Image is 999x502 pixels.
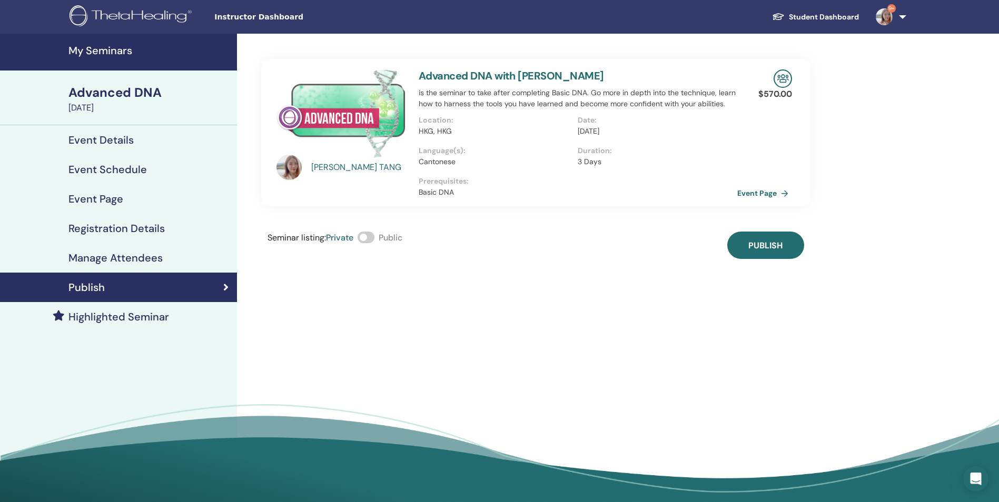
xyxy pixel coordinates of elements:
span: Seminar listing : [268,232,326,243]
h4: Highlighted Seminar [68,310,169,323]
p: Cantonese [419,156,571,167]
h4: Event Schedule [68,163,147,176]
p: $ 570.00 [758,88,792,101]
a: Advanced DNA[DATE] [62,84,237,114]
p: is the seminar to take after completing Basic DNA. Go more in depth into the technique, learn how... [419,87,737,109]
h4: Event Details [68,134,134,146]
img: graduation-cap-white.svg [772,12,785,21]
div: Advanced DNA [68,84,231,102]
span: 9+ [887,4,896,13]
img: Advanced DNA [276,69,406,158]
a: Advanced DNA with [PERSON_NAME] [419,69,604,83]
img: default.jpg [276,155,302,180]
p: HKG, HKG [419,126,571,137]
div: [DATE] [68,102,231,114]
p: Date : [578,115,730,126]
p: 3 Days [578,156,730,167]
p: Language(s) : [419,145,571,156]
span: Private [326,232,353,243]
span: Instructor Dashboard [214,12,372,23]
h4: Event Page [68,193,123,205]
a: [PERSON_NAME] TANG [311,161,409,174]
img: logo.png [70,5,195,29]
p: Prerequisites : [419,176,737,187]
span: Publish [748,240,783,251]
a: Event Page [737,185,793,201]
h4: Manage Attendees [68,252,163,264]
a: Student Dashboard [764,7,867,27]
p: Basic DNA [419,187,737,198]
button: Publish [727,232,804,259]
img: default.jpg [876,8,893,25]
p: Location : [419,115,571,126]
span: Public [379,232,402,243]
p: [DATE] [578,126,730,137]
h4: Publish [68,281,105,294]
h4: Registration Details [68,222,165,235]
div: Open Intercom Messenger [963,466,988,491]
h4: My Seminars [68,44,231,57]
img: In-Person Seminar [774,69,792,88]
p: Duration : [578,145,730,156]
